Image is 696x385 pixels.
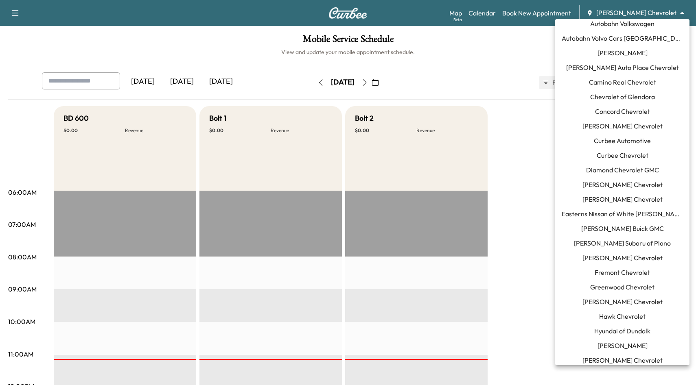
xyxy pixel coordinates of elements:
span: Greenwood Chevrolet [590,282,654,292]
span: [PERSON_NAME] Chevrolet [582,355,663,365]
span: Autobahn Volvo Cars [GEOGRAPHIC_DATA] [562,33,683,43]
span: [PERSON_NAME] Chevrolet [582,121,663,131]
span: Concord Chevrolet [595,107,650,116]
span: Curbee Chevrolet [597,150,648,160]
span: [PERSON_NAME] Chevrolet [582,194,663,204]
span: [PERSON_NAME] Buick GMC [581,224,664,233]
span: Hyundai of Dundalk [594,326,650,336]
span: Hawk Chevrolet [599,311,646,321]
span: [PERSON_NAME] Auto Place Chevrolet [566,63,679,72]
span: Fremont Chevrolet [595,268,650,277]
span: Curbee Automotive [594,136,651,146]
span: [PERSON_NAME] Chevrolet [582,180,663,189]
span: [PERSON_NAME] [598,341,648,350]
span: Easterns Nissan of White [PERSON_NAME] [562,209,683,219]
span: [PERSON_NAME] [598,48,648,58]
span: [PERSON_NAME] Chevrolet [582,253,663,263]
span: Diamond Chevrolet GMC [586,165,659,175]
span: Chevrolet of Glendora [590,92,655,102]
span: [PERSON_NAME] Chevrolet [582,297,663,307]
span: Autobahn Volkswagen [590,19,654,28]
span: [PERSON_NAME] Subaru of Plano [574,238,671,248]
span: Camino Real Chevrolet [589,77,656,87]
